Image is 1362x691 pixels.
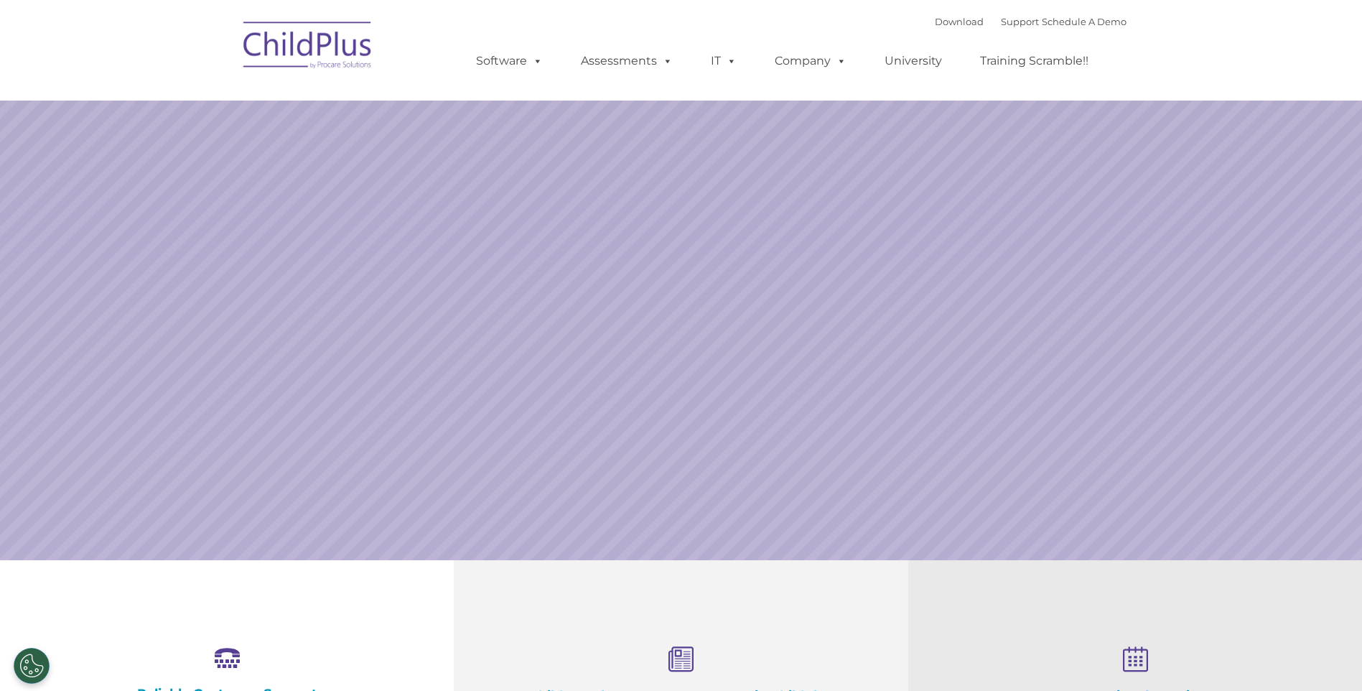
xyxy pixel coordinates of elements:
[1042,16,1127,27] a: Schedule A Demo
[870,47,956,75] a: University
[696,47,751,75] a: IT
[462,47,557,75] a: Software
[935,16,1127,27] font: |
[760,47,861,75] a: Company
[935,16,984,27] a: Download
[236,11,380,83] img: ChildPlus by Procare Solutions
[566,47,687,75] a: Assessments
[14,648,50,684] button: Cookies Settings
[1001,16,1039,27] a: Support
[966,47,1103,75] a: Training Scramble!!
